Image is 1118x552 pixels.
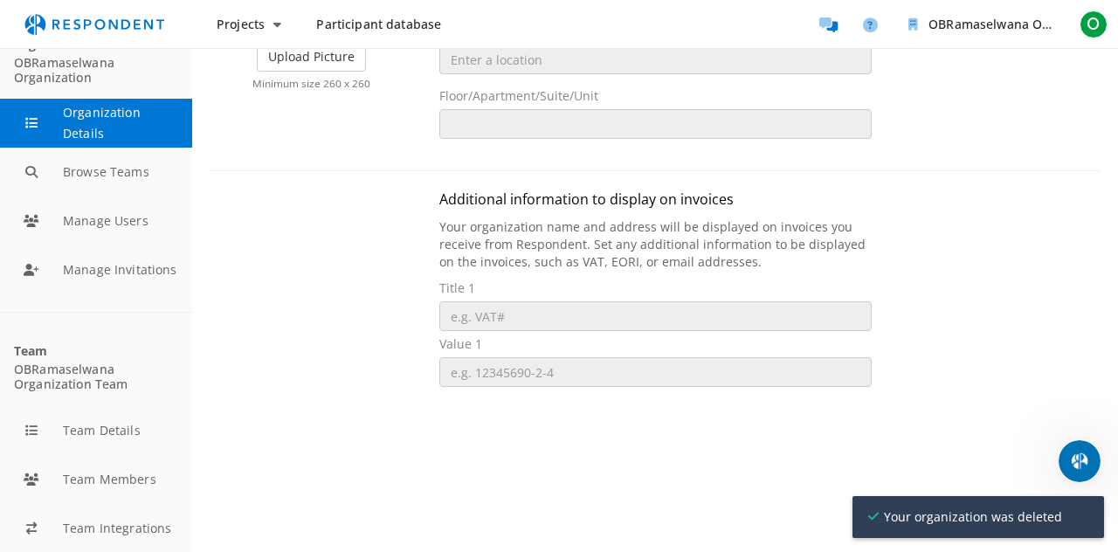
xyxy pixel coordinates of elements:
[217,16,265,32] span: Projects
[257,42,366,72] label: Upload Picture
[14,38,178,85] div: OBRamaselwana Organization
[894,9,1069,40] button: OBRamaselwana Organization Team
[439,189,872,210] p: Additional information to display on invoices
[439,45,872,74] input: Enter a location
[14,38,178,52] div: Organization
[14,344,178,359] div: Team
[439,87,598,105] label: Floor/Apartment/Suite/Unit
[1059,440,1101,482] iframe: Intercom live chat
[203,9,295,40] button: Projects
[1080,10,1108,38] span: O
[1076,9,1111,40] button: O
[439,357,872,387] input: e.g. 12345690-2-4
[14,8,175,41] img: respondent-logo.png
[811,7,845,42] a: Message participants
[439,301,872,331] input: e.g. VAT#
[439,279,475,297] label: Title 1
[852,7,887,42] a: Help and support
[439,218,872,271] p: Your organization name and address will be displayed on invoices you receive from Respondent. Set...
[439,335,482,353] label: Value 1
[210,76,413,91] p: Minimum size 260 x 260
[302,9,455,40] a: Participant database
[316,16,441,32] span: Participant database
[879,508,1088,526] span: Your organization was deleted
[14,344,178,391] div: OBRamaselwana Organization Team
